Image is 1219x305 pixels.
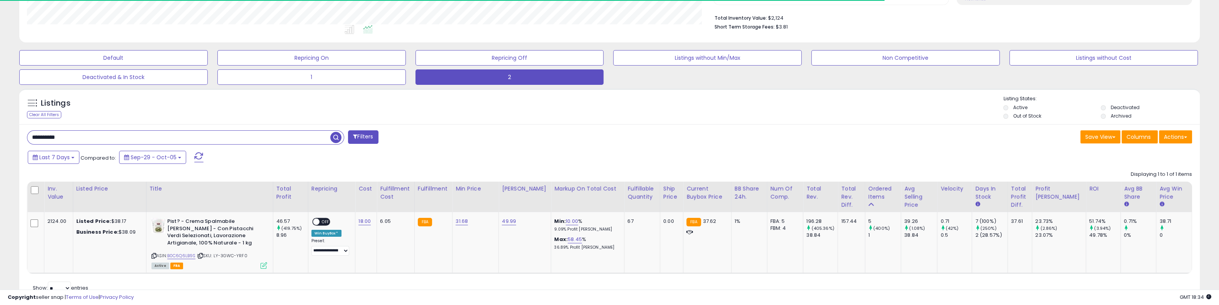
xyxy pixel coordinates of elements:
div: 0 [1159,232,1192,239]
button: Default [19,50,208,66]
button: Listings without Min/Max [613,50,802,66]
a: 49.99 [502,217,516,225]
div: Avg Win Price [1159,185,1189,201]
div: 39.26 [904,218,937,225]
p: 9.09% Profit [PERSON_NAME] [554,227,618,232]
div: 23.07% [1035,232,1086,239]
span: Columns [1127,133,1151,141]
div: 23.73% [1035,218,1086,225]
th: The percentage added to the cost of goods (COGS) that forms the calculator for Min & Max prices. [551,182,624,212]
div: 2124.00 [47,218,67,225]
div: Current Buybox Price [686,185,728,201]
div: Avg Selling Price [904,185,934,209]
span: Last 7 Days [39,153,70,161]
span: Show: entries [33,284,88,292]
span: All listings currently available for purchase on Amazon [151,263,169,269]
div: seller snap | | [8,294,134,301]
span: Sep-29 - Oct-05 [131,153,177,161]
button: 1 [217,69,406,85]
small: (3.94%) [1094,225,1111,231]
strong: Copyright [8,293,36,301]
b: Pist? - Crema Spalmabile [PERSON_NAME] - Con Pistacchi Verdi Selezionati, Lavorazione Artigianale... [167,218,261,248]
div: 5 [868,218,901,225]
small: FBA [418,218,432,226]
div: 0% [1124,232,1156,239]
b: Listed Price: [76,217,111,225]
button: Non Competitive [811,50,1000,66]
a: Privacy Policy [100,293,134,301]
b: Short Term Storage Fees: [715,24,775,30]
div: 7 (100%) [975,218,1007,225]
a: B0C6Q6LB9S [167,253,196,259]
small: FBA [686,218,701,226]
small: (42%) [946,225,959,231]
div: Win BuyBox * [311,230,341,237]
div: Fulfillable Quantity [627,185,657,201]
small: (405.36%) [811,225,834,231]
button: 2 [415,69,604,85]
li: $2,124 [715,13,1186,22]
button: Repricing On [217,50,406,66]
div: $38.17 [76,218,140,225]
button: Listings without Cost [1009,50,1198,66]
div: Repricing [311,185,352,193]
span: 2025-10-13 18:34 GMT [1180,293,1211,301]
div: Num of Comp. [770,185,800,201]
button: Sep-29 - Oct-05 [119,151,186,164]
div: Min Price [456,185,495,193]
div: ASIN: [151,218,267,268]
label: Out of Stock [1013,113,1041,119]
span: Compared to: [81,154,116,162]
small: Days In Stock. [975,201,980,208]
div: BB Share 24h. [735,185,764,201]
a: 10.00 [566,217,578,225]
button: Repricing Off [415,50,604,66]
div: 38.84 [904,232,937,239]
div: 1% [735,218,761,225]
span: OFF [319,219,332,225]
div: 46.57 [276,218,308,225]
small: (250%) [980,225,997,231]
a: 31.68 [456,217,468,225]
label: Deactivated [1111,104,1140,111]
span: | SKU: LY-3GWC-YRF0 [197,253,247,259]
a: 58.45 [568,236,582,243]
div: Fulfillment Cost [380,185,411,201]
div: Total Rev. [806,185,834,201]
div: 0.00 [663,218,677,225]
div: 1 [868,232,901,239]
div: Cost [358,185,373,193]
label: Archived [1111,113,1132,119]
div: 196.28 [806,218,837,225]
b: Max: [554,236,568,243]
a: 18.00 [358,217,371,225]
span: FBA [170,263,183,269]
div: 0.5 [940,232,972,239]
div: Inv. value [47,185,70,201]
div: 8.96 [276,232,308,239]
div: 49.78% [1089,232,1120,239]
div: ROI [1089,185,1117,193]
div: 0.71 [940,218,972,225]
div: Preset: [311,238,350,256]
h5: Listings [41,98,71,109]
b: Business Price: [76,228,119,236]
div: [PERSON_NAME] [502,185,548,193]
div: 157.44 [841,218,859,225]
div: Clear All Filters [27,111,61,118]
div: Displaying 1 to 1 of 1 items [1131,171,1192,178]
div: % [554,236,618,250]
small: (419.75%) [281,225,302,231]
small: (400%) [873,225,890,231]
small: Avg Win Price. [1159,201,1164,208]
p: 36.89% Profit [PERSON_NAME] [554,245,618,250]
b: Total Inventory Value: [715,15,767,21]
div: 37.61 [1011,218,1026,225]
div: Ship Price [663,185,680,201]
img: 41BjjZeTTGL._SL40_.jpg [151,218,165,233]
div: Total Profit Diff. [1011,185,1029,209]
div: Velocity [940,185,968,193]
span: 37.62 [703,217,716,225]
div: FBA: 5 [770,218,797,225]
button: Filters [348,130,378,144]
